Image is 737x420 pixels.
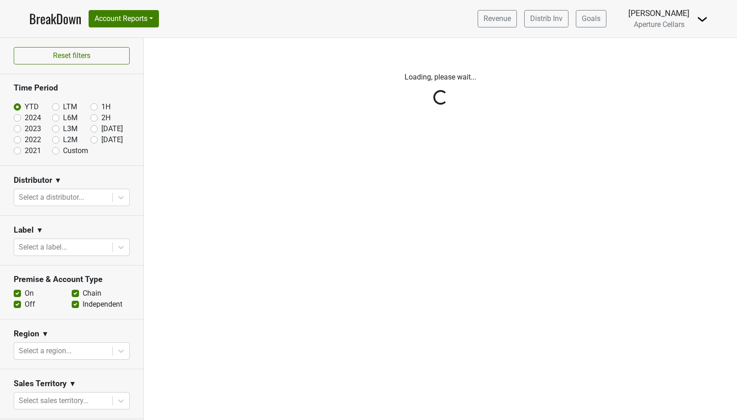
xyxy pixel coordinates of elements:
[89,10,159,27] button: Account Reports
[524,10,569,27] a: Distrib Inv
[576,10,606,27] a: Goals
[697,14,708,25] img: Dropdown Menu
[628,7,690,19] div: [PERSON_NAME]
[187,72,694,83] p: Loading, please wait...
[29,9,81,28] a: BreakDown
[634,20,684,29] span: Aperture Cellars
[478,10,517,27] a: Revenue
